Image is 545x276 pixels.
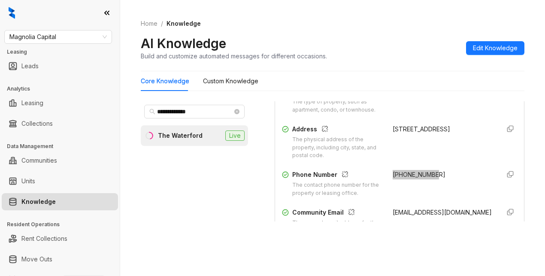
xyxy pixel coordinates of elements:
div: The physical address of the property, including city, state, and postal code. [292,136,382,160]
span: close-circle [234,109,239,114]
h3: Analytics [7,85,120,93]
li: Collections [2,115,118,132]
li: Leasing [2,94,118,112]
a: Units [21,173,35,190]
a: Collections [21,115,53,132]
div: Phone Number [292,170,382,181]
a: Leads [21,58,39,75]
h3: Resident Operations [7,221,120,228]
h2: AI Knowledge [141,35,226,52]
div: Core Knowledge [141,76,189,86]
div: [STREET_ADDRESS] [393,124,493,134]
div: Build and customize automated messages for different occasions. [141,52,327,61]
div: The contact phone number for the property or leasing office. [292,181,382,197]
h3: Leasing [7,48,120,56]
a: Move Outs [21,251,52,268]
span: search [149,109,155,115]
span: [EMAIL_ADDRESS][DOMAIN_NAME] [393,209,492,216]
a: Leasing [21,94,43,112]
li: Knowledge [2,193,118,210]
li: Move Outs [2,251,118,268]
a: Communities [21,152,57,169]
li: Units [2,173,118,190]
a: Knowledge [21,193,56,210]
span: Magnolia Capital [9,30,107,43]
div: The type of property, such as apartment, condo, or townhouse. [292,98,382,114]
li: Rent Collections [2,230,118,247]
div: Address [292,124,382,136]
div: The general email address for the property or community inquiries. [292,219,382,235]
li: / [161,19,163,28]
div: The Waterford [158,131,203,140]
li: Leads [2,58,118,75]
h3: Data Management [7,143,120,150]
img: logo [9,7,15,19]
span: Edit Knowledge [473,43,518,53]
a: Rent Collections [21,230,67,247]
button: Edit Knowledge [466,41,524,55]
a: Home [139,19,159,28]
span: [PHONE_NUMBER] [393,171,445,178]
div: Community Email [292,208,382,219]
span: Knowledge [167,20,201,27]
li: Communities [2,152,118,169]
div: Custom Knowledge [203,76,258,86]
span: Live [225,130,245,141]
